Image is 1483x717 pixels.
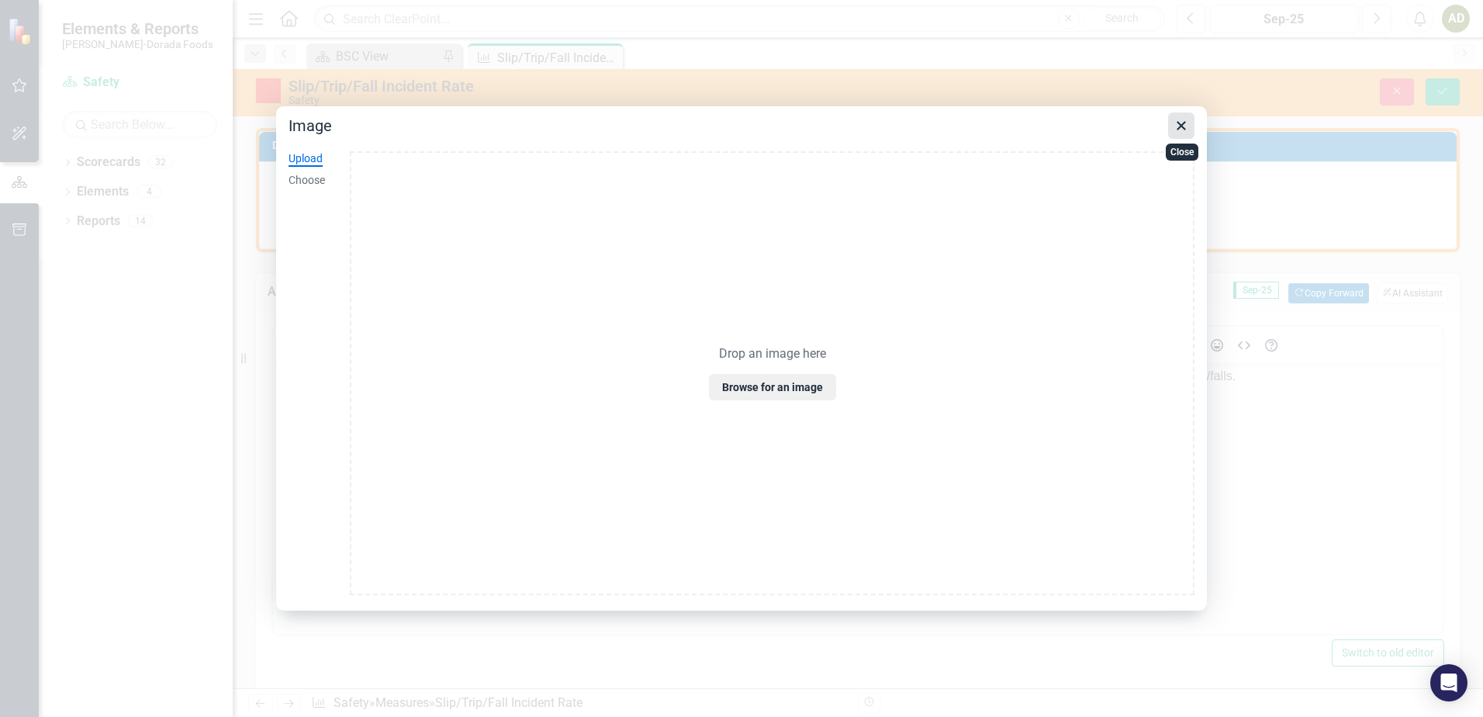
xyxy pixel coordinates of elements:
[289,116,332,136] h1: Image
[289,173,325,189] div: Choose
[1430,664,1467,701] div: Open Intercom Messenger
[1168,113,1194,139] button: Close
[709,374,836,400] button: Browse for an image
[719,346,826,362] p: Drop an image here
[4,35,1166,54] p: The Slip cards that were implemented at the plants have shown a positive impact, in the first mon...
[4,4,1166,23] p: Since March we have reduced our slip/falls by 3.3% and are continuing to work toward our goal. Th...
[289,151,323,167] div: Upload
